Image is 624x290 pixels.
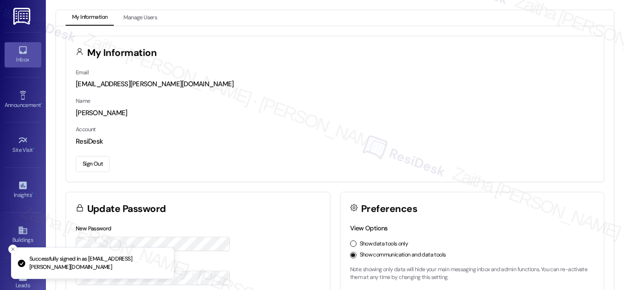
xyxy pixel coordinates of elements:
[87,204,166,214] h3: Update Password
[76,126,96,133] label: Account
[5,133,41,157] a: Site Visit •
[5,223,41,247] a: Buildings
[350,266,595,282] p: Note: showing only data will hide your main messaging inbox and admin functions. You can re-activ...
[76,97,90,105] label: Name
[76,137,594,146] div: ResiDesk
[76,108,594,118] div: [PERSON_NAME]
[5,178,41,202] a: Insights •
[29,255,167,271] p: Successfully signed in as [EMAIL_ADDRESS][PERSON_NAME][DOMAIN_NAME]
[8,245,17,254] button: Close toast
[87,48,157,58] h3: My Information
[360,240,408,248] label: Show data tools only
[76,156,110,172] button: Sign Out
[350,224,388,232] label: View Options
[76,79,594,89] div: [EMAIL_ADDRESS][PERSON_NAME][DOMAIN_NAME]
[361,204,417,214] h3: Preferences
[360,251,446,259] label: Show communication and data tools
[33,145,34,152] span: •
[32,190,33,197] span: •
[5,42,41,67] a: Inbox
[117,10,163,26] button: Manage Users
[13,8,32,25] img: ResiDesk Logo
[41,100,42,107] span: •
[76,69,89,76] label: Email
[76,225,111,232] label: New Password
[66,10,114,26] button: My Information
